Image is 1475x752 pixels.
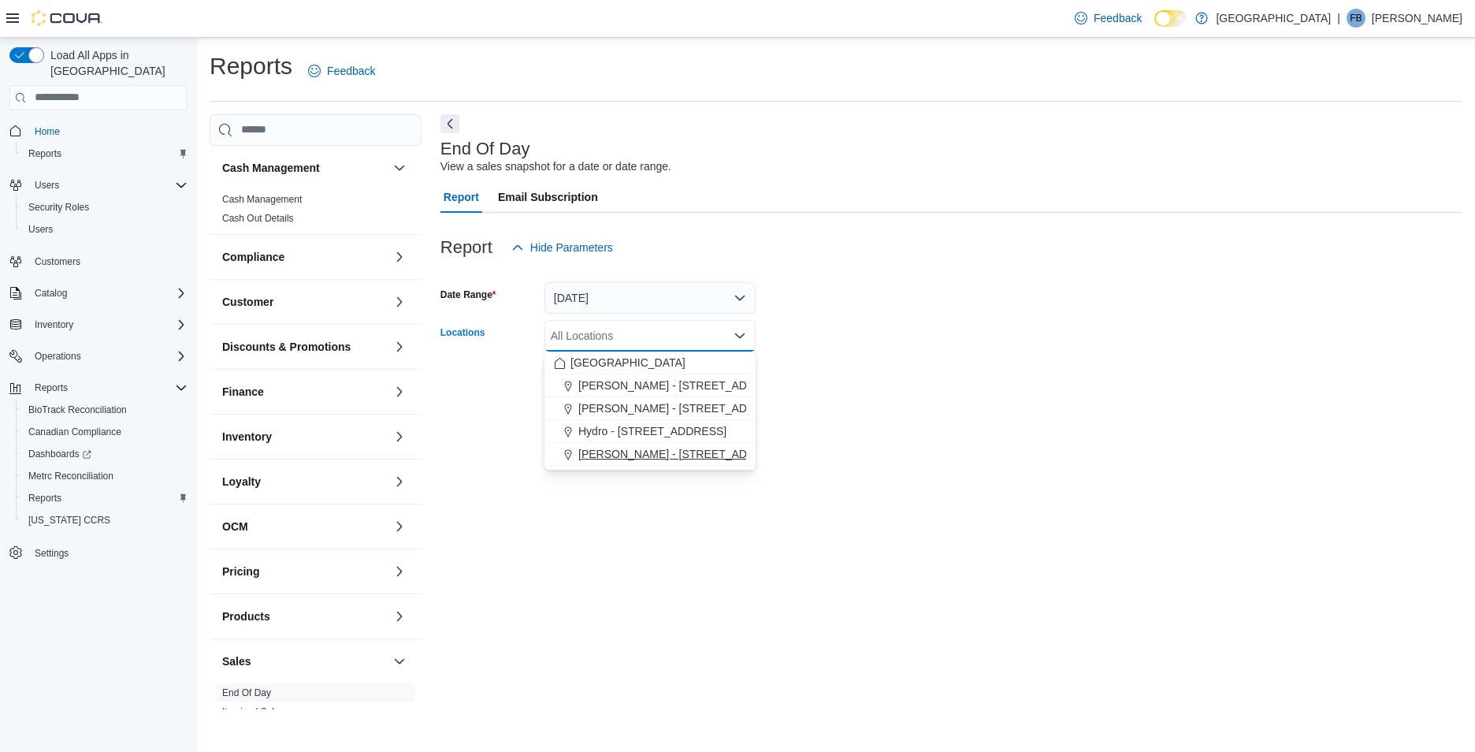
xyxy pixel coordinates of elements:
button: Sales [222,653,387,669]
span: Settings [35,547,69,560]
button: [US_STATE] CCRS [16,509,194,531]
span: Users [35,179,59,192]
div: Frank Baker [1347,9,1365,28]
span: Catalog [35,287,67,300]
button: Settings [3,541,194,564]
button: Customers [3,250,194,273]
h3: Inventory [222,429,272,445]
button: [PERSON_NAME] - [STREET_ADDRESS][PERSON_NAME] [544,374,756,397]
span: Cash Out Details [222,212,294,225]
button: [PERSON_NAME] - [STREET_ADDRESS] [544,397,756,420]
a: Metrc Reconciliation [22,467,120,486]
button: Reports [28,378,74,397]
input: Dark Mode [1154,10,1187,27]
label: Locations [440,326,485,339]
span: Inventory [28,315,188,334]
span: Metrc Reconciliation [28,470,113,482]
button: OCM [222,519,387,534]
span: Metrc Reconciliation [22,467,188,486]
button: Cash Management [390,158,409,177]
button: Discounts & Promotions [390,337,409,356]
span: Reports [35,382,68,394]
span: [GEOGRAPHIC_DATA] [570,355,685,370]
h3: Products [222,609,270,624]
span: Feedback [1094,10,1142,26]
span: Operations [28,347,188,366]
span: BioTrack Reconciliation [22,400,188,419]
a: Dashboards [16,443,194,465]
span: Users [22,220,188,239]
span: Settings [28,542,188,562]
button: Inventory [28,315,80,334]
span: Inventory [35,318,73,331]
button: Canadian Compliance [16,421,194,443]
h3: Compliance [222,249,284,265]
button: Reports [16,487,194,509]
button: Inventory [222,429,387,445]
a: BioTrack Reconciliation [22,400,133,419]
h3: Finance [222,384,264,400]
span: Dark Mode [1154,27,1155,28]
a: Users [22,220,59,239]
span: [PERSON_NAME] - [STREET_ADDRESS] [578,446,788,462]
button: Cash Management [222,160,387,176]
h3: Report [440,238,492,257]
a: Settings [28,544,75,563]
p: | [1337,9,1340,28]
button: [DATE] [544,282,756,314]
button: Loyalty [390,472,409,491]
button: Products [222,609,387,624]
span: [PERSON_NAME] - [STREET_ADDRESS] [578,400,788,416]
div: Cash Management [210,190,422,234]
span: [US_STATE] CCRS [28,514,110,527]
button: Compliance [390,248,409,266]
span: Reports [22,144,188,163]
button: Catalog [28,284,73,303]
span: Canadian Compliance [22,423,188,441]
span: Cash Management [222,193,302,206]
button: Finance [390,382,409,401]
a: End Of Day [222,687,271,698]
button: Pricing [390,562,409,581]
span: Feedback [327,63,375,79]
a: Customers [28,252,87,271]
button: OCM [390,517,409,536]
button: Close list of options [734,329,746,342]
a: Cash Out Details [222,213,294,224]
span: Users [28,176,188,195]
a: Feedback [1068,2,1148,34]
span: Reports [28,378,188,397]
span: End Of Day [222,687,271,699]
a: Feedback [302,55,381,87]
label: Date Range [440,289,496,301]
span: Reports [28,147,61,160]
button: Customer [390,292,409,311]
div: View a sales snapshot for a date or date range. [440,158,671,175]
a: Cash Management [222,194,302,205]
a: Reports [22,489,68,508]
button: Customer [222,294,387,310]
button: Inventory [390,427,409,446]
nav: Complex example [9,114,188,605]
button: Products [390,607,409,626]
button: Next [440,114,459,133]
span: Load All Apps in [GEOGRAPHIC_DATA] [44,47,188,79]
h3: Pricing [222,564,259,579]
a: Canadian Compliance [22,423,128,441]
span: FB [1350,9,1362,28]
button: Security Roles [16,196,194,218]
button: Inventory [3,314,194,336]
a: Itemized Sales [222,706,284,717]
span: Security Roles [28,201,89,214]
span: Operations [35,350,81,363]
span: Users [28,223,53,236]
h3: Discounts & Promotions [222,339,351,355]
span: Security Roles [22,198,188,217]
span: Washington CCRS [22,511,188,530]
span: Home [28,121,188,141]
span: Dashboards [22,445,188,463]
button: Operations [28,347,87,366]
button: Catalog [3,282,194,304]
span: [PERSON_NAME] - [STREET_ADDRESS][PERSON_NAME] [578,378,879,393]
span: Reports [28,492,61,504]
